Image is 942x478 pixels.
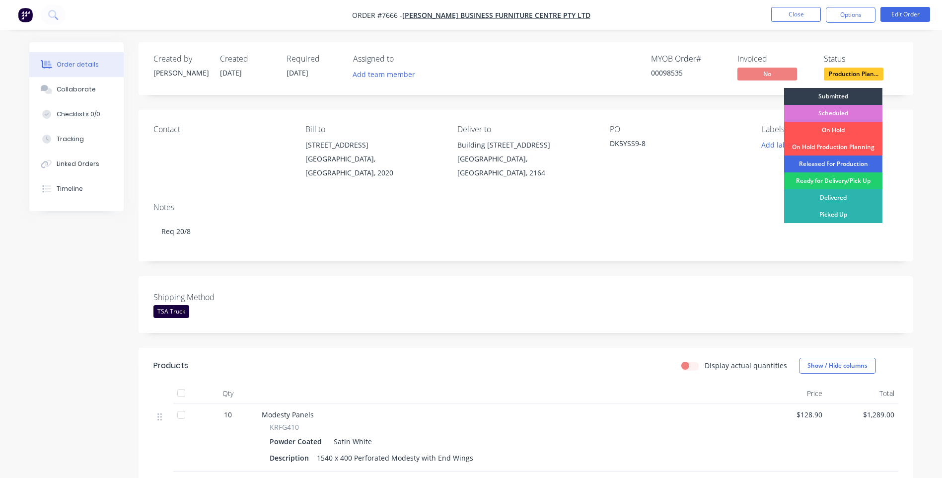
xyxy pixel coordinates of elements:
div: [STREET_ADDRESS] [305,138,441,152]
div: Created by [153,54,208,64]
button: Close [771,7,821,22]
button: Production Plan... [824,68,883,82]
div: Satin White [330,434,372,449]
span: 10 [224,409,232,420]
div: Collaborate [57,85,96,94]
span: $128.90 [758,409,822,420]
div: PO [610,125,746,134]
div: Total [826,384,898,403]
div: Released For Production [784,156,882,172]
div: On Hold [784,122,882,139]
button: Timeline [29,176,124,201]
span: [DATE] [287,68,308,78]
label: Shipping Method [153,291,278,303]
div: Notes [153,203,898,212]
span: $1,289.00 [830,409,894,420]
div: TSA Truck [153,305,189,318]
div: 00098535 [651,68,725,78]
button: Add team member [353,68,421,81]
span: No [737,68,797,80]
div: DK5YSS9-8 [610,138,734,152]
div: Req 20/8 [153,216,898,246]
label: Display actual quantities [705,360,787,371]
button: Edit Order [880,7,930,22]
a: [PERSON_NAME] Business Furniture Centre Pty Ltd [402,10,590,20]
span: Order #7666 - [352,10,402,20]
div: Price [754,384,826,403]
div: Bill to [305,125,441,134]
button: Tracking [29,127,124,152]
div: Qty [198,384,258,403]
div: Picked Up [784,206,882,223]
div: [PERSON_NAME] [153,68,208,78]
button: Collaborate [29,77,124,102]
div: Building [STREET_ADDRESS] [457,138,593,152]
div: Status [824,54,898,64]
button: Add team member [347,68,420,81]
div: Invoiced [737,54,812,64]
div: Order details [57,60,99,69]
div: Deliver to [457,125,593,134]
div: [GEOGRAPHIC_DATA], [GEOGRAPHIC_DATA], 2020 [305,152,441,180]
button: Linked Orders [29,152,124,176]
button: Checklists 0/0 [29,102,124,127]
div: Submitted [784,88,882,105]
button: Options [826,7,875,23]
span: Production Plan... [824,68,883,80]
div: Scheduled [784,105,882,122]
div: MYOB Order # [651,54,725,64]
div: [STREET_ADDRESS][GEOGRAPHIC_DATA], [GEOGRAPHIC_DATA], 2020 [305,138,441,180]
span: Modesty Panels [262,410,314,419]
img: Factory [18,7,33,22]
div: Timeline [57,184,83,193]
div: Powder Coated [270,434,326,449]
div: Contact [153,125,290,134]
div: Delivered [784,189,882,206]
button: Order details [29,52,124,77]
div: Labels [762,125,898,134]
button: Show / Hide columns [799,358,876,374]
div: Assigned to [353,54,452,64]
button: Add labels [756,138,802,152]
span: KRFG410 [270,422,299,432]
div: Products [153,360,188,372]
div: Ready for Delivery/Pick Up [784,172,882,189]
div: Linked Orders [57,159,99,168]
div: On Hold Production Planning [784,139,882,156]
div: Checklists 0/0 [57,110,100,119]
div: Description [270,451,313,465]
span: [DATE] [220,68,242,78]
div: 1540 x 400 Perforated Modesty with End Wings [313,451,477,465]
div: Required [287,54,341,64]
div: Building [STREET_ADDRESS][GEOGRAPHIC_DATA], [GEOGRAPHIC_DATA], 2164 [457,138,593,180]
div: [GEOGRAPHIC_DATA], [GEOGRAPHIC_DATA], 2164 [457,152,593,180]
div: Tracking [57,135,84,144]
div: Created [220,54,275,64]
